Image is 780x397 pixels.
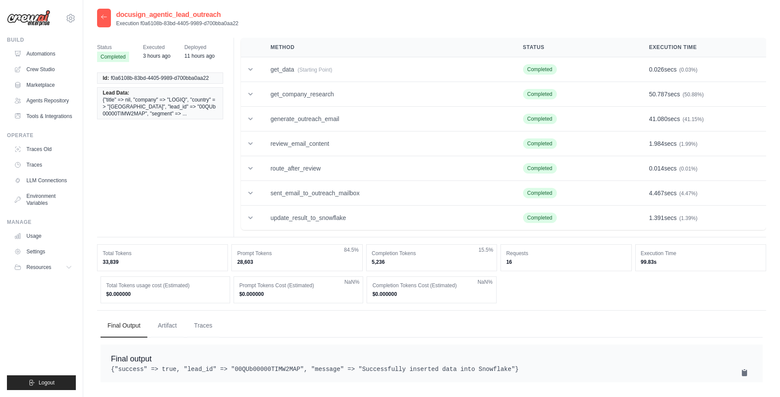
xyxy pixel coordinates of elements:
[10,229,76,243] a: Usage
[372,291,491,298] dd: $0.000000
[506,259,626,266] dd: 16
[682,92,704,98] span: (50.88%)
[649,115,668,122] span: 41.080
[523,64,557,75] span: Completed
[260,131,512,156] td: review_email_content
[523,213,557,223] span: Completed
[239,282,357,289] dt: Prompt Tokens Cost (Estimated)
[10,260,76,274] button: Resources
[10,47,76,61] a: Automations
[187,314,219,338] button: Traces
[7,10,50,26] img: Logo
[26,264,51,271] span: Resources
[97,52,129,62] span: Completed
[260,181,512,206] td: sent_email_to_outreach_mailbox
[10,245,76,259] a: Settings
[239,291,357,298] dd: $0.000000
[372,259,491,266] dd: 5,236
[97,43,129,52] span: Status
[184,53,214,59] time: September 26, 2025 at 01:40 IST
[184,43,214,52] span: Deployed
[103,75,109,82] span: Id:
[679,141,697,147] span: (1.99%)
[639,181,766,206] td: secs
[639,57,766,82] td: secs
[10,109,76,123] a: Tools & Integrations
[7,36,76,43] div: Build
[7,132,76,139] div: Operate
[260,206,512,230] td: update_result_to_snowflake
[649,165,664,172] span: 0.014
[682,116,704,122] span: (41.15%)
[260,38,512,57] th: Method
[10,158,76,172] a: Traces
[103,250,222,257] dt: Total Tokens
[523,188,557,198] span: Completed
[679,166,697,172] span: (0.01%)
[679,190,697,197] span: (4.47%)
[649,66,664,73] span: 0.026
[39,379,55,386] span: Logout
[478,246,493,253] span: 15.5%
[10,78,76,92] a: Marketplace
[523,114,557,124] span: Completed
[649,214,664,221] span: 1.391
[639,107,766,131] td: secs
[506,250,626,257] dt: Requests
[649,140,664,147] span: 1.984
[103,89,129,96] span: Lead Data:
[260,57,512,82] td: get_data
[649,190,664,197] span: 4.467
[111,354,152,363] span: Final output
[372,250,491,257] dt: Completion Tokens
[298,67,332,73] span: (Starting Point)
[649,91,668,98] span: 50.787
[103,96,218,117] span: {"title" => nil, "company" => "LOGIQ", "country" => "[GEOGRAPHIC_DATA]", "lead_id" => "00QUb00000...
[639,82,766,107] td: secs
[641,250,760,257] dt: Execution Time
[111,75,209,82] span: f0a6108b-83bd-4405-9989-d700bba0aa22
[513,38,639,57] th: Status
[260,156,512,181] td: route_after_review
[679,67,697,73] span: (0.03%)
[103,259,222,266] dd: 33,839
[106,291,224,298] dd: $0.000000
[10,142,76,156] a: Traces Old
[639,38,766,57] th: Execution Time
[7,219,76,226] div: Manage
[639,131,766,156] td: secs
[344,279,360,285] span: NaN%
[143,53,170,59] time: September 26, 2025 at 09:47 IST
[10,174,76,187] a: LLM Connections
[143,43,170,52] span: Executed
[106,282,224,289] dt: Total Tokens usage cost (Estimated)
[260,82,512,107] td: get_company_research
[372,282,491,289] dt: Completion Tokens Cost (Estimated)
[237,259,357,266] dd: 28,603
[679,215,697,221] span: (1.39%)
[639,156,766,181] td: secs
[10,62,76,76] a: Crew Studio
[478,279,493,285] span: NaN%
[7,375,76,390] button: Logout
[523,89,557,99] span: Completed
[639,206,766,230] td: secs
[10,189,76,210] a: Environment Variables
[523,138,557,149] span: Completed
[260,107,512,131] td: generate_outreach_email
[101,314,147,338] button: Final Output
[111,365,752,374] pre: {"success" => true, "lead_id" => "00QUb00000TIMW2MAP", "message" => "Successfully inserted data i...
[641,259,760,266] dd: 99.83s
[116,10,238,20] h2: docusign_agentic_lead_outreach
[523,163,557,174] span: Completed
[10,94,76,108] a: Agents Repository
[151,314,184,338] button: Artifact
[237,250,357,257] dt: Prompt Tokens
[344,246,359,253] span: 84.5%
[116,20,238,27] p: Execution f0a6108b-83bd-4405-9989-d700bba0aa22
